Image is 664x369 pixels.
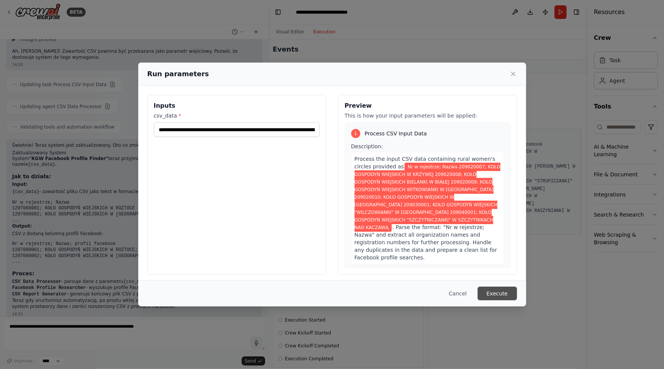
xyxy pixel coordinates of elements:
span: Description: [351,143,383,149]
button: Cancel [443,287,473,300]
h2: Run parameters [147,69,209,79]
div: 1 [351,129,360,138]
p: This is how your input parameters will be applied: [345,112,511,119]
span: Process CSV Input Data [365,130,427,137]
span: Process the input CSV data containing rural women's circles provided as [355,156,495,170]
h3: Preview [345,101,511,110]
label: csv_data [154,112,320,119]
h3: Inputs [154,101,320,110]
span: Variable: csv_data [355,163,500,232]
span: . Parse the format: "Nr w rejestrze; Nazwa" and extract all organization names and registration n... [355,224,497,261]
button: Execute [478,287,517,300]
